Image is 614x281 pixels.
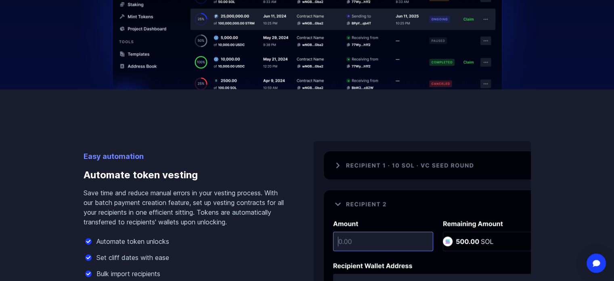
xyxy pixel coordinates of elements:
[96,237,169,246] p: Automate token unlocks
[96,269,160,279] p: Bulk import recipients
[96,253,169,262] p: Set cliff dates with ease
[587,254,606,273] div: Open Intercom Messenger
[84,151,288,162] p: Easy automation
[84,188,288,227] p: Save time and reduce manual errors in your vesting process. With our batch payment creation featu...
[84,162,288,188] h3: Automate token vesting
